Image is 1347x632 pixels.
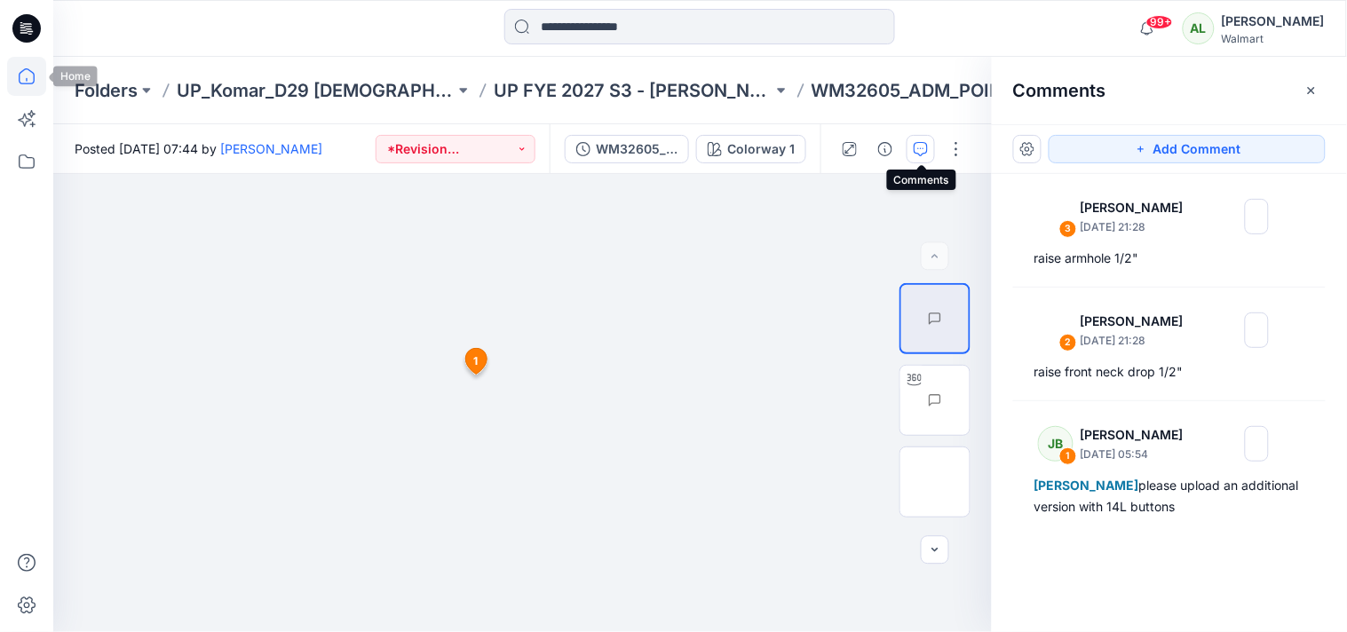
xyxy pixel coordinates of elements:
a: [PERSON_NAME] [220,141,322,156]
button: Colorway 1 [696,135,806,163]
div: 2 [1059,334,1077,352]
p: [DATE] 21:28 [1081,218,1195,236]
a: UP_Komar_D29 [DEMOGRAPHIC_DATA] Sleep [177,78,455,103]
p: WM32605_ADM_POINTELLE TANK [812,78,1089,103]
div: AL [1183,12,1215,44]
div: 1 [1059,447,1077,465]
div: Walmart [1222,32,1325,45]
button: Add Comment [1049,135,1326,163]
img: Jennifer Yerkes [1038,312,1074,348]
p: [PERSON_NAME] [1081,197,1195,218]
a: Folders [75,78,138,103]
a: UP FYE 2027 S3 - [PERSON_NAME] D29 [DEMOGRAPHIC_DATA] Sleepwear [494,78,772,103]
div: raise armhole 1/2" [1034,248,1304,269]
div: Colorway 1 [727,139,795,159]
span: Posted [DATE] 07:44 by [75,139,322,158]
button: Details [871,135,899,163]
img: Jennifer Yerkes [1038,199,1074,234]
h2: Comments [1013,80,1106,101]
div: 3 [1059,220,1077,238]
p: [PERSON_NAME] [1081,424,1195,446]
div: [PERSON_NAME] [1222,11,1325,32]
div: raise front neck drop 1/2" [1034,361,1304,383]
button: WM32605_ADM_POINTELLE TANK [565,135,689,163]
div: please upload an additional version with 14L buttons [1034,475,1304,517]
p: [DATE] 21:28 [1081,332,1195,350]
p: [DATE] 05:54 [1081,446,1195,463]
span: [PERSON_NAME] [1034,478,1139,493]
span: 99+ [1146,15,1173,29]
div: WM32605_ADM_POINTELLE TANK [596,139,677,159]
p: [PERSON_NAME] [1081,311,1195,332]
div: JB [1038,426,1074,462]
